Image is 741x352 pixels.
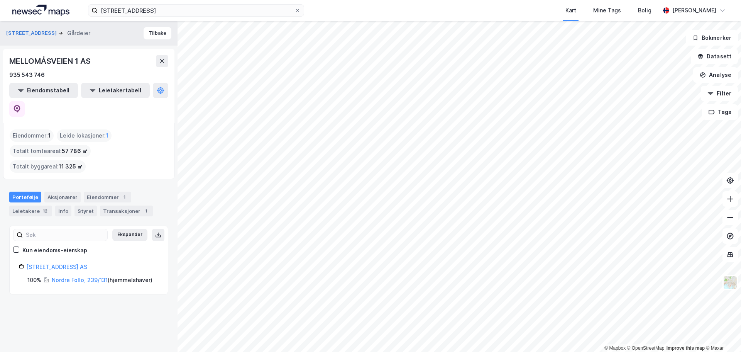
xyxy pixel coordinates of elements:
[6,29,58,37] button: [STREET_ADDRESS]
[672,6,716,15] div: [PERSON_NAME]
[686,30,738,46] button: Bokmerker
[701,86,738,101] button: Filter
[12,5,69,16] img: logo.a4113a55bc3d86da70a041830d287a7e.svg
[98,5,294,16] input: Søk på adresse, matrikkel, gårdeiere, leietakere eller personer
[44,192,81,202] div: Aksjonærer
[565,6,576,15] div: Kart
[48,131,51,140] span: 1
[702,315,741,352] iframe: Chat Widget
[9,206,52,216] div: Leietakere
[691,49,738,64] button: Datasett
[693,67,738,83] button: Analyse
[59,162,83,171] span: 11 325 ㎡
[604,345,626,351] a: Mapbox
[74,206,97,216] div: Styret
[9,55,92,67] div: MELLOMÅSVEIEN 1 AS
[23,229,107,241] input: Søk
[52,277,108,283] a: Nordre Follo, 239/131
[10,160,86,173] div: Totalt byggareal :
[144,27,171,39] button: Tilbake
[593,6,621,15] div: Mine Tags
[627,345,665,351] a: OpenStreetMap
[9,83,78,98] button: Eiendomstabell
[638,6,651,15] div: Bolig
[106,131,108,140] span: 1
[667,345,705,351] a: Improve this map
[702,315,741,352] div: Kontrollprogram for chat
[723,275,738,290] img: Z
[52,275,152,285] div: ( hjemmelshaver )
[9,192,41,202] div: Portefølje
[41,207,49,215] div: 12
[62,146,88,156] span: 57 786 ㎡
[10,129,54,142] div: Eiendommer :
[142,207,150,215] div: 1
[9,70,45,80] div: 935 543 746
[100,206,153,216] div: Transaksjoner
[55,206,71,216] div: Info
[10,145,91,157] div: Totalt tomteareal :
[702,104,738,120] button: Tags
[112,229,147,241] button: Ekspander
[120,193,128,201] div: 1
[22,246,87,255] div: Kun eiendoms-eierskap
[67,29,90,38] div: Gårdeier
[57,129,112,142] div: Leide lokasjoner :
[84,192,131,202] div: Eiendommer
[26,264,87,270] a: [STREET_ADDRESS] AS
[27,275,41,285] div: 100%
[81,83,150,98] button: Leietakertabell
